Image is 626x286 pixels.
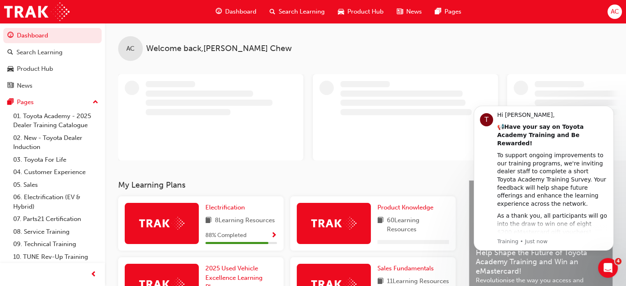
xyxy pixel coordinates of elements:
span: Pages [444,7,461,16]
span: book-icon [205,216,212,226]
a: Electrification [205,203,248,212]
a: 02. New - Toyota Dealer Induction [10,132,102,153]
span: Electrification [205,204,245,211]
span: guage-icon [7,32,14,40]
span: Product Knowledge [377,204,433,211]
a: Sales Fundamentals [377,264,437,273]
div: Search Learning [16,48,63,57]
span: 88 % Completed [205,231,247,240]
a: pages-iconPages [428,3,468,20]
span: Show Progress [271,232,277,239]
a: search-iconSearch Learning [263,3,331,20]
a: 10. TUNE Rev-Up Training [10,251,102,263]
a: 05. Sales [10,179,102,191]
span: Product Hub [347,7,384,16]
div: Pages [17,98,34,107]
a: Search Learning [3,45,102,60]
a: 08. Service Training [10,226,102,238]
div: News [17,81,33,91]
span: book-icon [377,216,384,234]
img: Trak [4,2,70,21]
a: 09. Technical Training [10,238,102,251]
span: Welcome back , [PERSON_NAME] Chew [146,44,292,53]
button: Pages [3,95,102,110]
a: Product Hub [3,61,102,77]
span: Help Shape the Future of Toyota Academy Training and Win an eMastercard! [476,248,606,276]
h3: My Learning Plans [118,180,456,190]
button: AC [607,5,622,19]
span: Dashboard [225,7,256,16]
span: Sales Fundamentals [377,265,434,272]
span: car-icon [7,65,14,73]
span: 4 [615,258,621,265]
img: Trak [139,217,184,230]
a: car-iconProduct Hub [331,3,390,20]
a: News [3,78,102,93]
a: Product Knowledge [377,203,437,212]
span: pages-icon [435,7,441,17]
a: 04. Customer Experience [10,166,102,179]
a: 07. Parts21 Certification [10,213,102,226]
span: pages-icon [7,99,14,106]
span: 60 Learning Resources [387,216,449,234]
span: up-icon [93,97,98,108]
img: Trak [311,217,356,230]
span: guage-icon [216,7,222,17]
a: guage-iconDashboard [209,3,263,20]
a: 06. Electrification (EV & Hybrid) [10,191,102,213]
span: Search Learning [279,7,325,16]
a: 01. Toyota Academy - 2025 Dealer Training Catalogue [10,110,102,132]
button: DashboardSearch LearningProduct HubNews [3,26,102,95]
span: prev-icon [91,270,97,280]
span: car-icon [338,7,344,17]
span: search-icon [270,7,275,17]
span: news-icon [397,7,403,17]
span: News [406,7,422,16]
span: news-icon [7,82,14,90]
span: 8 Learning Resources [215,216,275,226]
span: AC [126,44,135,53]
iframe: Intercom live chat [598,258,618,278]
a: Dashboard [3,28,102,43]
span: search-icon [7,49,13,56]
span: AC [610,7,619,16]
a: news-iconNews [390,3,428,20]
iframe: Intercom notifications message [461,98,626,256]
a: 03. Toyota For Life [10,153,102,166]
button: Show Progress [271,230,277,241]
div: Product Hub [17,64,53,74]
